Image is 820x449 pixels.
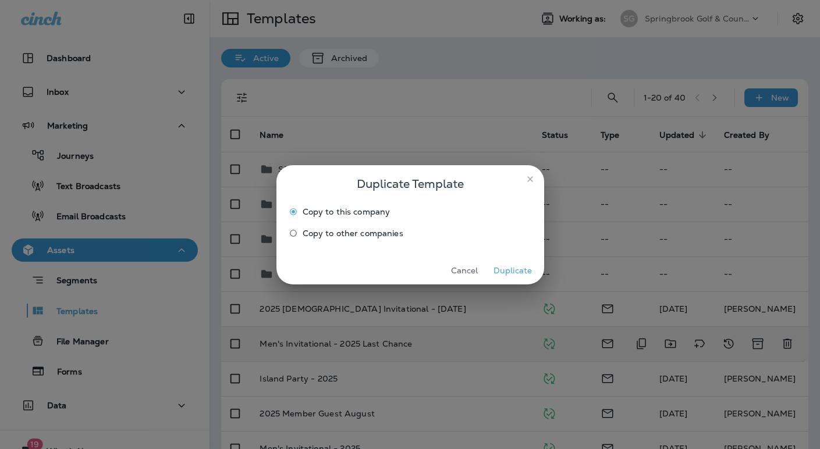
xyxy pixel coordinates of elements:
button: Duplicate [491,262,535,280]
span: Copy to this company [303,207,391,216]
span: Copy to other companies [303,229,403,238]
span: Duplicate Template [357,174,464,193]
button: Cancel [443,262,487,280]
button: close [521,170,539,188]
